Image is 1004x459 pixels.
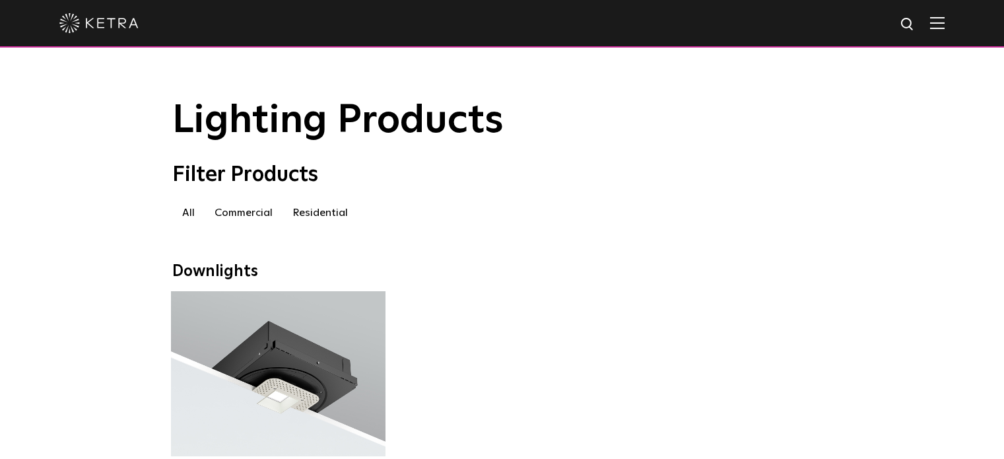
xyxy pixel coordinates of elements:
img: ketra-logo-2019-white [59,13,139,33]
div: Filter Products [172,162,832,188]
img: Hamburger%20Nav.svg [930,17,945,29]
label: Residential [283,201,358,225]
label: All [172,201,205,225]
img: search icon [900,17,916,33]
div: Downlights [172,262,832,281]
label: Commercial [205,201,283,225]
span: Lighting Products [172,101,504,141]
